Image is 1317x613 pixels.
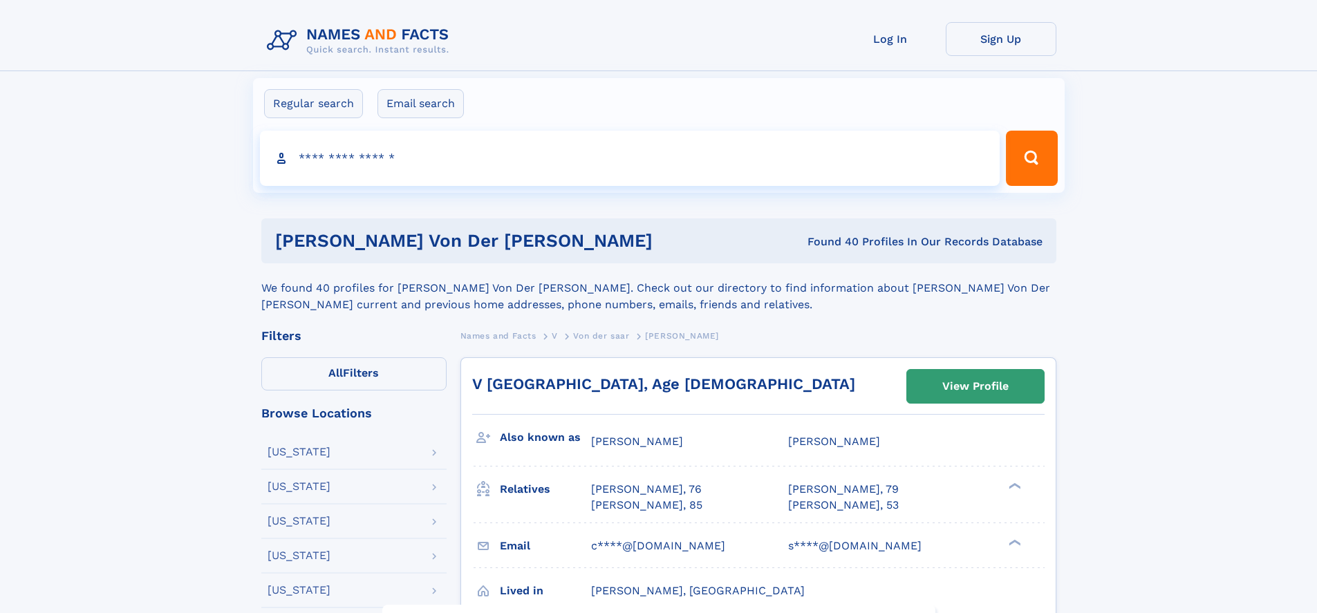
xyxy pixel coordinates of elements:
[591,482,702,497] a: [PERSON_NAME], 76
[591,498,702,513] a: [PERSON_NAME], 85
[573,327,629,344] a: Von der saar
[268,516,330,527] div: [US_STATE]
[942,370,1009,402] div: View Profile
[907,370,1044,403] a: View Profile
[261,263,1056,313] div: We found 40 profiles for [PERSON_NAME] Von Der [PERSON_NAME]. Check out our directory to find inf...
[460,327,536,344] a: Names and Facts
[1006,131,1057,186] button: Search Button
[946,22,1056,56] a: Sign Up
[500,579,591,603] h3: Lived in
[788,498,899,513] a: [PERSON_NAME], 53
[268,550,330,561] div: [US_STATE]
[268,585,330,596] div: [US_STATE]
[500,534,591,558] h3: Email
[275,232,730,249] h1: [PERSON_NAME] von der [PERSON_NAME]
[788,435,880,448] span: [PERSON_NAME]
[261,330,447,342] div: Filters
[645,331,719,341] span: [PERSON_NAME]
[1005,538,1022,547] div: ❯
[730,234,1043,249] div: Found 40 Profiles In Our Records Database
[260,131,1000,186] input: search input
[261,407,447,419] div: Browse Locations
[268,481,330,492] div: [US_STATE]
[377,89,464,118] label: Email search
[264,89,363,118] label: Regular search
[500,426,591,449] h3: Also known as
[552,327,558,344] a: V
[261,22,460,59] img: Logo Names and Facts
[591,435,683,448] span: [PERSON_NAME]
[573,331,629,341] span: Von der saar
[500,478,591,501] h3: Relatives
[591,584,805,597] span: [PERSON_NAME], [GEOGRAPHIC_DATA]
[261,357,447,390] label: Filters
[788,482,899,497] a: [PERSON_NAME], 79
[552,331,558,341] span: V
[268,446,330,458] div: [US_STATE]
[1005,482,1022,491] div: ❯
[328,366,343,379] span: All
[472,375,855,393] a: V [GEOGRAPHIC_DATA], Age [DEMOGRAPHIC_DATA]
[835,22,946,56] a: Log In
